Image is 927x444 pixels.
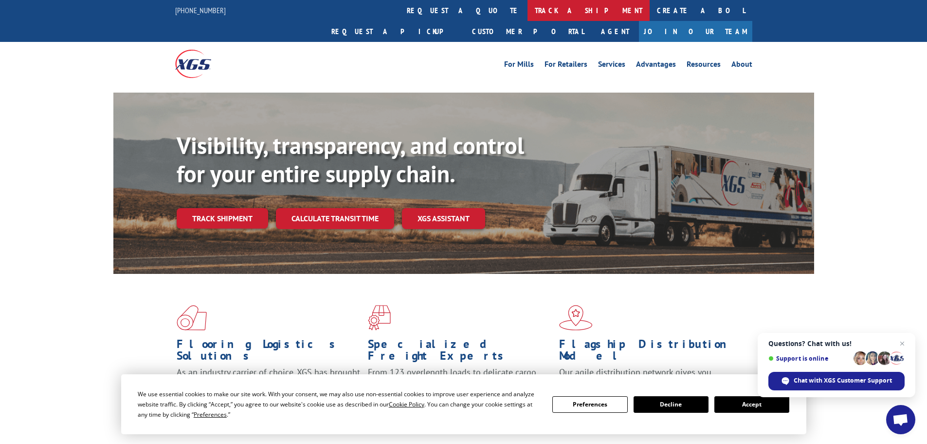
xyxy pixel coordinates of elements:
h1: Flagship Distribution Model [559,338,743,367]
img: xgs-icon-flagship-distribution-model-red [559,305,593,330]
a: [PHONE_NUMBER] [175,5,226,15]
button: Preferences [552,396,627,413]
span: Chat with XGS Customer Support [794,376,892,385]
h1: Flooring Logistics Solutions [177,338,361,367]
a: Join Our Team [639,21,752,42]
img: xgs-icon-total-supply-chain-intelligence-red [177,305,207,330]
p: From 123 overlength loads to delicate cargo, our experienced staff knows the best way to move you... [368,367,552,410]
a: XGS ASSISTANT [402,208,485,229]
span: Our agile distribution network gives you nationwide inventory management on demand. [559,367,738,389]
a: About [731,60,752,71]
a: For Mills [504,60,534,71]
button: Accept [714,396,789,413]
a: Advantages [636,60,676,71]
a: Services [598,60,625,71]
a: Resources [687,60,721,71]
span: Preferences [194,410,227,419]
span: Questions? Chat with us! [768,340,905,347]
a: Request a pickup [324,21,465,42]
div: We use essential cookies to make our site work. With your consent, we may also use non-essential ... [138,389,541,420]
span: Chat with XGS Customer Support [768,372,905,390]
span: As an industry carrier of choice, XGS has brought innovation and dedication to flooring logistics... [177,367,360,401]
a: Customer Portal [465,21,591,42]
a: Agent [591,21,639,42]
a: For Retailers [545,60,587,71]
a: Open chat [886,405,915,434]
h1: Specialized Freight Experts [368,338,552,367]
b: Visibility, transparency, and control for your entire supply chain. [177,130,524,189]
img: xgs-icon-focused-on-flooring-red [368,305,391,330]
a: Calculate transit time [276,208,394,229]
div: Cookie Consent Prompt [121,374,806,434]
a: Track shipment [177,208,268,229]
button: Decline [634,396,709,413]
span: Cookie Policy [389,400,424,408]
span: Support is online [768,355,850,362]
